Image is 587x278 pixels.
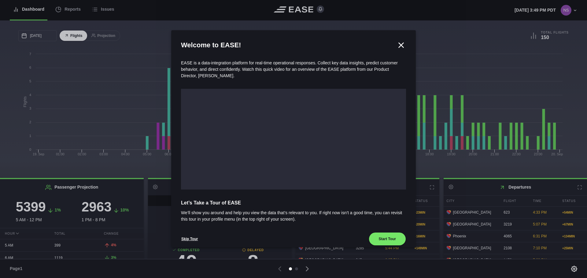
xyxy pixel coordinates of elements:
span: EASE is a data-integration platform for real-time operational responses. Collect key data insight... [181,60,398,78]
h2: Welcome to EASE! [181,40,396,50]
button: Start Tour [369,232,406,246]
span: Page 1 [10,265,25,272]
span: We’ll show you around and help you view the data that’s relevant to you. If right now isn’t a goo... [181,210,406,222]
button: Skip Tour [181,232,198,246]
span: Let’s Take a Tour of EASE [181,199,406,207]
iframe: onboarding [181,89,406,190]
